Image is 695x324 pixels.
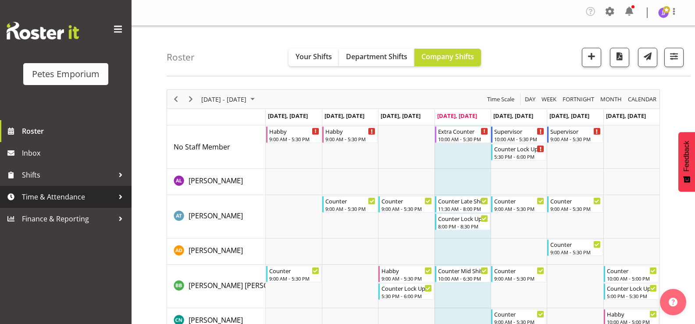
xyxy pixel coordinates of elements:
button: Fortnight [561,94,596,105]
td: Amelia Denz resource [167,239,266,265]
button: Send a list of all shifts for the selected filtered period to all rostered employees. [638,48,657,67]
span: Month [599,94,623,105]
div: Supervisor [494,127,544,135]
div: Amelia Denz"s event - Counter Begin From Saturday, September 6, 2025 at 9:00:00 AM GMT+12:00 Ends... [547,239,602,256]
div: 5:30 PM - 6:00 PM [494,153,544,160]
button: Your Shifts [289,49,339,66]
div: Beena Beena"s event - Counter Begin From Monday, September 1, 2025 at 9:00:00 AM GMT+12:00 Ends A... [266,266,321,282]
button: Download a PDF of the roster according to the set date range. [610,48,629,67]
button: Timeline Month [599,94,624,105]
a: [PERSON_NAME] [189,175,243,186]
button: Timeline Day [524,94,537,105]
button: Add a new shift [582,48,601,67]
div: 9:00 AM - 5:30 PM [381,275,431,282]
div: 9:00 AM - 5:30 PM [550,135,600,142]
div: Habby [325,127,375,135]
span: Inbox [22,146,127,160]
img: help-xxl-2.png [669,298,677,306]
button: Month [627,94,658,105]
div: 5:30 PM - 6:00 PM [381,292,431,299]
span: Roster [22,125,127,138]
a: [PERSON_NAME] [189,210,243,221]
div: Previous [168,90,183,108]
div: Next [183,90,198,108]
div: 9:00 AM - 5:30 PM [325,135,375,142]
img: janelle-jonkers702.jpg [658,7,669,18]
span: [DATE], [DATE] [493,112,533,120]
span: [PERSON_NAME] [189,176,243,185]
div: Alex-Micheal Taniwha"s event - Counter Begin From Saturday, September 6, 2025 at 9:00:00 AM GMT+1... [547,196,602,213]
div: Beena Beena"s event - Counter Begin From Sunday, September 7, 2025 at 10:00:00 AM GMT+12:00 Ends ... [604,266,659,282]
span: [DATE], [DATE] [606,112,646,120]
span: [DATE], [DATE] [549,112,589,120]
td: Beena Beena resource [167,265,266,308]
a: [PERSON_NAME] [PERSON_NAME] [189,280,299,291]
div: Counter Lock Up [494,144,544,153]
div: No Staff Member"s event - Habby Begin From Monday, September 1, 2025 at 9:00:00 AM GMT+12:00 Ends... [266,126,321,143]
div: Counter [494,266,544,275]
button: Next [185,94,197,105]
span: Your Shifts [296,52,332,61]
span: [DATE], [DATE] [324,112,364,120]
div: Counter [269,266,319,275]
h4: Roster [167,52,195,62]
td: Abigail Lane resource [167,169,266,195]
div: No Staff Member"s event - Supervisor Begin From Friday, September 5, 2025 at 10:00:00 AM GMT+12:0... [491,126,546,143]
div: Beena Beena"s event - Counter Lock Up Begin From Wednesday, September 3, 2025 at 5:30:00 PM GMT+1... [378,283,434,300]
div: 9:00 AM - 5:30 PM [550,205,600,212]
div: 9:00 AM - 5:30 PM [269,275,319,282]
span: Department Shifts [346,52,407,61]
div: Beena Beena"s event - Counter Begin From Friday, September 5, 2025 at 9:00:00 AM GMT+12:00 Ends A... [491,266,546,282]
div: Beena Beena"s event - Counter Lock Up Begin From Sunday, September 7, 2025 at 5:00:00 PM GMT+12:0... [604,283,659,300]
div: Counter [325,196,375,205]
div: Petes Emporium [32,68,100,81]
span: [DATE], [DATE] [268,112,308,120]
div: Alex-Micheal Taniwha"s event - Counter Lock Up Begin From Thursday, September 4, 2025 at 8:00:00 ... [435,214,490,230]
span: calendar [627,94,657,105]
div: Alex-Micheal Taniwha"s event - Counter Begin From Wednesday, September 3, 2025 at 9:00:00 AM GMT+... [378,196,434,213]
div: Counter Lock Up [438,214,488,223]
a: [PERSON_NAME] [189,245,243,256]
div: Counter Lock Up [607,284,657,292]
button: Feedback - Show survey [678,132,695,192]
span: Week [541,94,557,105]
span: Day [524,94,536,105]
span: No Staff Member [174,142,230,152]
span: [PERSON_NAME] [PERSON_NAME] [189,281,299,290]
div: 10:00 AM - 5:30 PM [494,135,544,142]
div: Counter [381,196,431,205]
div: Counter [494,196,544,205]
div: Alex-Micheal Taniwha"s event - Counter Begin From Friday, September 5, 2025 at 9:00:00 AM GMT+12:... [491,196,546,213]
div: 8:00 PM - 8:30 PM [438,223,488,230]
span: Company Shifts [421,52,474,61]
button: Department Shifts [339,49,414,66]
div: Counter Lock Up [381,284,431,292]
div: Alex-Micheal Taniwha"s event - Counter Late Shift Begin From Thursday, September 4, 2025 at 11:30... [435,196,490,213]
span: [DATE] - [DATE] [200,94,247,105]
div: 9:00 AM - 5:30 PM [381,205,431,212]
td: Alex-Micheal Taniwha resource [167,195,266,239]
span: Feedback [683,141,691,171]
div: Beena Beena"s event - Counter Mid Shift Begin From Thursday, September 4, 2025 at 10:00:00 AM GMT... [435,266,490,282]
td: No Staff Member resource [167,125,266,169]
div: Counter Late Shift [438,196,488,205]
button: Company Shifts [414,49,481,66]
div: 10:00 AM - 6:30 PM [438,275,488,282]
div: Habby [269,127,319,135]
div: Counter [550,196,600,205]
span: Finance & Reporting [22,212,114,225]
div: Counter Mid Shift [438,266,488,275]
button: Previous [170,94,182,105]
span: Time & Attendance [22,190,114,203]
div: No Staff Member"s event - Extra Counter Begin From Thursday, September 4, 2025 at 10:00:00 AM GMT... [435,126,490,143]
button: Timeline Week [540,94,558,105]
span: Shifts [22,168,114,182]
div: Extra Counter [438,127,488,135]
div: No Staff Member"s event - Habby Begin From Tuesday, September 2, 2025 at 9:00:00 AM GMT+12:00 End... [322,126,378,143]
div: Supervisor [550,127,600,135]
button: Time Scale [486,94,516,105]
div: 9:00 AM - 5:30 PM [494,205,544,212]
div: 9:00 AM - 5:30 PM [494,275,544,282]
span: Fortnight [562,94,595,105]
